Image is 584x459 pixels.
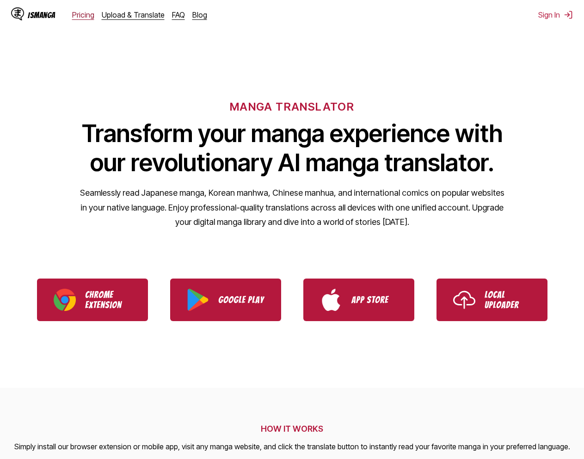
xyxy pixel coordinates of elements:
img: Upload icon [453,289,475,311]
button: Sign In [538,10,573,19]
img: IsManga Logo [11,7,24,20]
p: Google Play [218,295,264,305]
a: Use IsManga Local Uploader [436,279,547,321]
a: Download IsManga from App Store [303,279,414,321]
img: Chrome logo [54,289,76,311]
a: FAQ [172,10,185,19]
img: Sign out [564,10,573,19]
a: Upload & Translate [102,10,165,19]
img: App Store logo [320,289,342,311]
img: Google Play logo [187,289,209,311]
a: Download IsManga from Google Play [170,279,281,321]
p: Seamlessly read Japanese manga, Korean manhwa, Chinese manhua, and international comics on popula... [80,186,505,229]
h1: Transform your manga experience with our revolutionary AI manga translator. [80,119,505,177]
a: IsManga LogoIsManga [11,7,72,22]
a: Pricing [72,10,94,19]
p: Simply install our browser extension or mobile app, visit any manga website, and click the transl... [14,441,570,453]
p: Local Uploader [485,290,531,310]
h2: HOW IT WORKS [14,424,570,434]
a: Blog [192,10,207,19]
a: Download IsManga Chrome Extension [37,279,148,321]
h6: MANGA TRANSLATOR [230,100,354,113]
div: IsManga [28,11,55,19]
p: App Store [351,295,398,305]
p: Chrome Extension [85,290,131,310]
